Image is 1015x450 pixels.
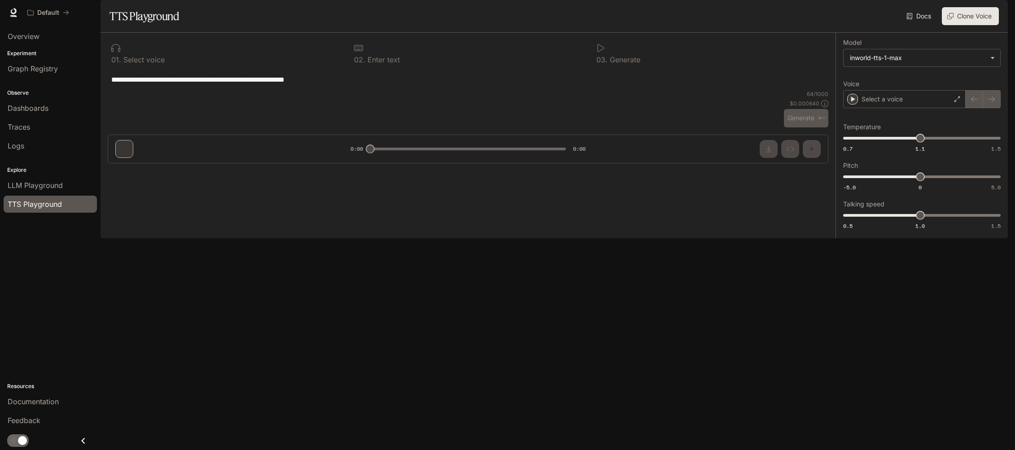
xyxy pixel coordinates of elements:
span: 1.5 [991,222,1001,230]
p: Talking speed [843,201,884,207]
p: 0 3 . [596,56,608,63]
p: 0 1 . [111,56,121,63]
button: Clone Voice [942,7,999,25]
span: 1.1 [915,145,925,153]
p: Pitch [843,162,858,169]
div: inworld-tts-1-max [850,53,986,62]
h1: TTS Playground [109,7,179,25]
span: 0.7 [843,145,853,153]
span: 1.5 [991,145,1001,153]
span: 0.5 [843,222,853,230]
span: -5.0 [843,183,856,191]
span: 0 [919,183,922,191]
p: 64 / 1000 [807,90,828,98]
button: All workspaces [23,4,73,22]
p: Temperature [843,124,881,130]
a: Docs [905,7,935,25]
span: 5.0 [991,183,1001,191]
p: Voice [843,81,859,87]
p: Select a voice [862,95,903,104]
p: Model [843,39,862,46]
span: 1.0 [915,222,925,230]
div: inworld-tts-1-max [844,49,1000,66]
p: 0 2 . [354,56,365,63]
p: Generate [608,56,640,63]
p: $ 0.000640 [790,100,819,107]
p: Default [37,9,59,17]
p: Enter text [365,56,400,63]
p: Select voice [121,56,165,63]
